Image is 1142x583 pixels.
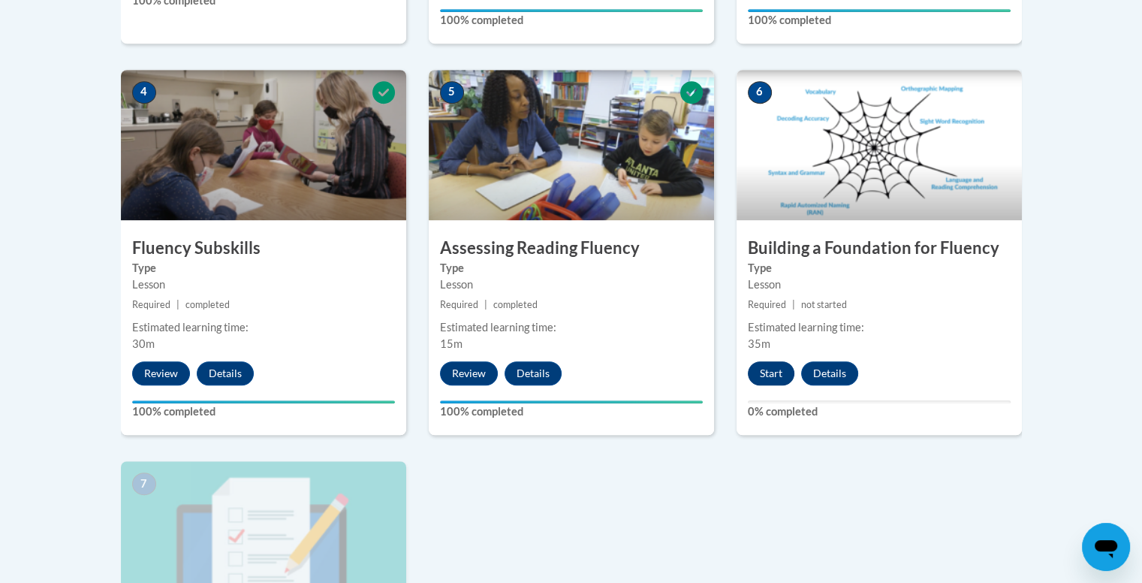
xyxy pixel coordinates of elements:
img: Course Image [429,70,714,220]
img: Course Image [121,70,406,220]
span: | [792,299,795,310]
label: 100% completed [440,403,703,420]
span: completed [493,299,538,310]
div: Your progress [440,9,703,12]
span: 4 [132,81,156,104]
span: | [484,299,487,310]
h3: Assessing Reading Fluency [429,237,714,260]
div: Your progress [440,400,703,403]
span: not started [801,299,847,310]
div: Your progress [748,9,1011,12]
span: 5 [440,81,464,104]
label: Type [440,260,703,276]
label: 100% completed [440,12,703,29]
img: Course Image [737,70,1022,220]
div: Estimated learning time: [440,319,703,336]
label: Type [132,260,395,276]
iframe: Button to launch messaging window [1082,523,1130,571]
span: 6 [748,81,772,104]
button: Review [132,361,190,385]
label: 100% completed [748,12,1011,29]
div: Lesson [440,276,703,293]
div: Lesson [748,276,1011,293]
div: Your progress [132,400,395,403]
h3: Fluency Subskills [121,237,406,260]
button: Details [801,361,858,385]
label: Type [748,260,1011,276]
button: Details [505,361,562,385]
span: completed [185,299,230,310]
span: 30m [132,337,155,350]
button: Start [748,361,794,385]
span: Required [748,299,786,310]
label: 0% completed [748,403,1011,420]
span: | [176,299,179,310]
label: 100% completed [132,403,395,420]
span: Required [132,299,170,310]
span: 35m [748,337,770,350]
h3: Building a Foundation for Fluency [737,237,1022,260]
span: 7 [132,473,156,495]
span: Required [440,299,478,310]
span: 15m [440,337,463,350]
div: Lesson [132,276,395,293]
button: Review [440,361,498,385]
div: Estimated learning time: [748,319,1011,336]
div: Estimated learning time: [132,319,395,336]
button: Details [197,361,254,385]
